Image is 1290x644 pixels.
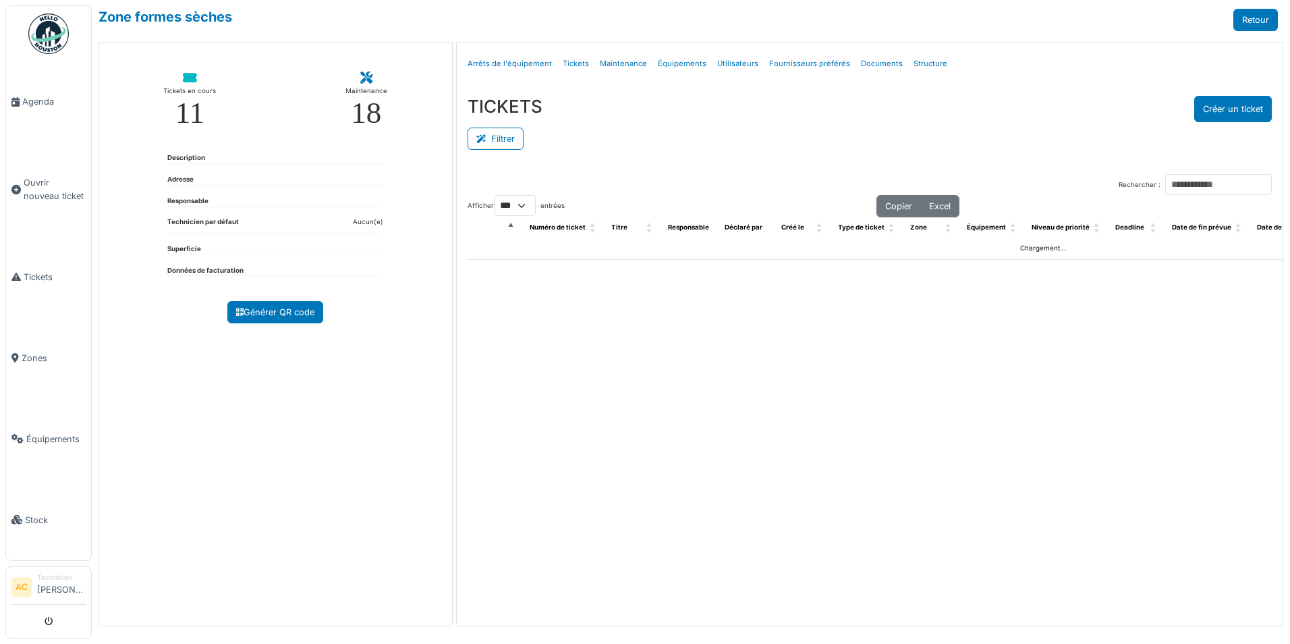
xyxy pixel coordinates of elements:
[99,9,232,25] a: Zone formes sèches
[910,223,927,231] span: Zone
[468,96,542,117] h3: TICKETS
[227,301,323,323] a: Générer QR code
[494,195,536,216] select: Afficherentrées
[175,98,204,128] div: 11
[351,98,381,128] div: 18
[6,61,91,142] a: Agenda
[167,175,194,185] dt: Adresse
[167,217,239,233] dt: Technicien par défaut
[889,217,897,238] span: Type de ticket: Activate to sort
[24,271,86,284] span: Tickets
[611,223,627,231] span: Titre
[167,244,201,254] dt: Superficie
[345,84,387,98] div: Maintenance
[1032,223,1090,231] span: Niveau de priorité
[1194,96,1272,122] button: Créer un ticket
[167,153,205,163] dt: Description
[712,48,764,80] a: Utilisateurs
[6,142,91,236] a: Ouvrir nouveau ticket
[781,223,804,231] span: Créé le
[1119,180,1160,190] label: Rechercher :
[37,572,86,601] li: [PERSON_NAME]
[885,201,912,211] span: Copier
[28,14,69,54] img: Badge_color-CXgf-gQk.svg
[163,84,216,98] div: Tickets en cours
[668,223,709,231] span: Responsable
[353,217,383,227] dd: Aucun(e)
[11,572,86,605] a: AC Technicien[PERSON_NAME]
[725,223,762,231] span: Déclaré par
[1010,217,1018,238] span: Équipement: Activate to sort
[462,48,557,80] a: Arrêts de l'équipement
[764,48,856,80] a: Fournisseurs préférés
[646,217,654,238] span: Titre: Activate to sort
[22,95,86,108] span: Agenda
[334,61,398,139] a: Maintenance 18
[945,217,953,238] span: Zone: Activate to sort
[557,48,594,80] a: Tickets
[967,223,1006,231] span: Équipement
[876,195,921,217] button: Copier
[1235,217,1243,238] span: Date de fin prévue: Activate to sort
[6,236,91,317] a: Tickets
[468,128,524,150] button: Filtrer
[6,479,91,560] a: Stock
[22,352,86,365] span: Zones
[1172,223,1231,231] span: Date de fin prévue
[1150,217,1158,238] span: Deadline: Activate to sort
[24,176,86,202] span: Ouvrir nouveau ticket
[167,196,208,207] dt: Responsable
[594,48,652,80] a: Maintenance
[6,317,91,398] a: Zones
[530,223,586,231] span: Numéro de ticket
[1094,217,1102,238] span: Niveau de priorité: Activate to sort
[11,577,32,597] li: AC
[25,514,86,527] span: Stock
[468,195,565,216] label: Afficher entrées
[590,217,598,238] span: Numéro de ticket: Activate to sort
[152,61,227,139] a: Tickets en cours 11
[856,48,908,80] a: Documents
[838,223,885,231] span: Type de ticket
[1115,223,1144,231] span: Deadline
[652,48,712,80] a: Équipements
[908,48,953,80] a: Structure
[816,217,824,238] span: Créé le: Activate to sort
[26,433,86,446] span: Équipements
[920,195,959,217] button: Excel
[1233,9,1278,31] a: Retour
[929,201,951,211] span: Excel
[6,398,91,479] a: Équipements
[167,266,244,276] dt: Données de facturation
[37,572,86,583] div: Technicien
